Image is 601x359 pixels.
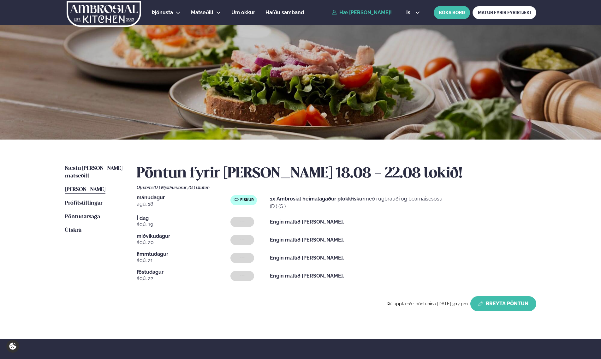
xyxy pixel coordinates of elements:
[401,10,425,15] button: is
[65,166,122,179] span: Næstu [PERSON_NAME] matseðill
[137,221,231,228] span: ágú. 19
[240,255,245,260] span: ---
[152,9,173,15] span: Þjónusta
[231,9,255,15] span: Um okkur
[265,9,304,15] span: Hafðu samband
[65,187,105,192] span: [PERSON_NAME]
[65,200,103,207] a: Prófílstillingar
[137,257,231,264] span: ágú. 21
[265,9,304,16] a: Hafðu samband
[231,9,255,16] a: Um okkur
[137,185,536,190] div: Ofnæmi:
[234,197,239,202] img: fish.svg
[240,237,245,242] span: ---
[240,219,245,224] span: ---
[137,216,231,221] span: Í dag
[6,340,19,353] a: Cookie settings
[137,252,231,257] span: fimmtudagur
[240,273,245,278] span: ---
[387,301,468,306] span: Þú uppfærðir pöntunina [DATE] 3:17 pm
[191,9,213,15] span: Matseðill
[137,239,231,246] span: ágú. 20
[434,6,470,19] button: BÓKA BORÐ
[65,227,81,234] a: Útskrá
[137,200,231,208] span: ágú. 18
[66,1,142,27] img: logo
[65,228,81,233] span: Útskrá
[240,198,254,203] span: Fiskur
[137,270,231,275] span: föstudagur
[270,273,344,279] strong: Engin máltíð [PERSON_NAME].
[270,255,344,261] strong: Engin máltíð [PERSON_NAME].
[65,165,124,180] a: Næstu [PERSON_NAME] matseðill
[153,185,188,190] span: (D ) Mjólkurvörur ,
[191,9,213,16] a: Matseðill
[270,237,344,243] strong: Engin máltíð [PERSON_NAME].
[65,213,100,221] a: Pöntunarsaga
[65,200,103,206] span: Prófílstillingar
[137,165,536,182] h2: Pöntun fyrir [PERSON_NAME] 18.08 - 22.08 lokið!
[406,10,412,15] span: is
[152,9,173,16] a: Þjónusta
[470,296,536,311] button: Breyta Pöntun
[137,195,231,200] span: mánudagur
[332,10,392,15] a: Hæ [PERSON_NAME]!
[65,214,100,219] span: Pöntunarsaga
[270,195,446,210] p: með rúgbrauði og bearnaisesósu (D ) (G )
[188,185,210,190] span: (G ) Glúten
[270,219,344,225] strong: Engin máltíð [PERSON_NAME].
[137,275,231,282] span: ágú. 22
[473,6,536,19] a: MATUR FYRIR FYRIRTÆKI
[270,196,364,202] strong: 1x Ambrosial heimalagaður plokkfiskur
[65,186,105,194] a: [PERSON_NAME]
[137,234,231,239] span: miðvikudagur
